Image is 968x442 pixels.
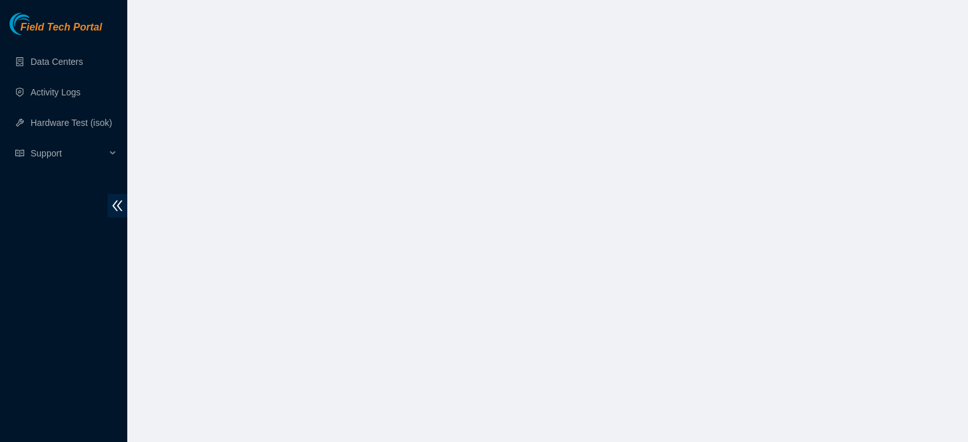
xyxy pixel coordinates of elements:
[31,57,83,67] a: Data Centers
[10,13,64,35] img: Akamai Technologies
[10,23,102,39] a: Akamai TechnologiesField Tech Portal
[31,87,81,97] a: Activity Logs
[15,149,24,158] span: read
[31,118,112,128] a: Hardware Test (isok)
[108,194,127,218] span: double-left
[31,141,106,166] span: Support
[20,22,102,34] span: Field Tech Portal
